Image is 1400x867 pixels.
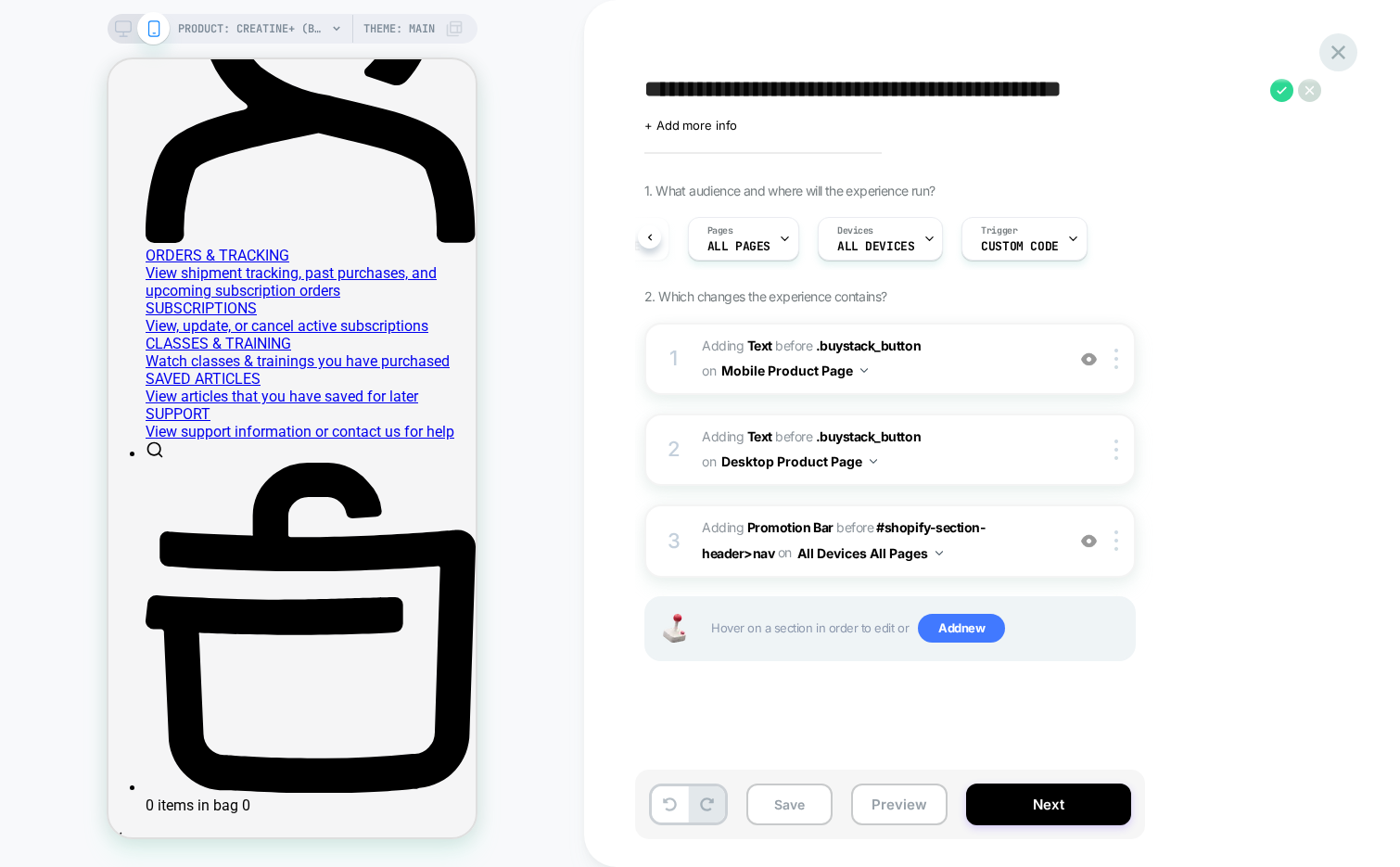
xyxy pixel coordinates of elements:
span: 0 [134,737,142,755]
span: + Add more info [644,118,737,133]
b: Text [747,338,772,353]
img: close [1114,440,1118,460]
span: ALL PAGES [707,240,770,253]
a: CLASSES & TRAINING Watch classes & trainings you have purchased [37,275,367,311]
span: on [702,450,716,473]
button: Mobile Product Page [721,357,868,384]
button: Save [746,784,833,825]
img: Joystick [655,614,693,643]
button: Preview [851,784,948,825]
span: 1. What audience and where will the experience run? [644,183,935,198]
span: on [702,359,716,382]
span: BEFORE [775,338,812,353]
span: View, update, or cancel active subscriptions [37,258,320,275]
span: BEFORE [775,428,812,444]
span: Adding [702,519,834,535]
div: 3 [665,523,683,560]
span: Watch classes & trainings you have purchased [37,293,341,311]
div: 2 [665,431,683,468]
span: Add new [918,614,1005,644]
span: Custom Code [981,240,1058,253]
a: ORDERS & TRACKING View shipment tracking, past purchases, and upcoming subscription orders [37,187,367,240]
a: SUBSCRIPTIONS View, update, or cancel active subscriptions [37,240,367,275]
span: View articles that you have saved for later [37,328,310,346]
div: ORDERS & TRACKING [37,187,367,205]
img: crossed eye [1081,533,1097,549]
img: crossed eye [1081,351,1097,367]
span: Hover on a section in order to edit or [711,614,1125,644]
span: Adding [702,338,772,353]
span: Trigger [981,224,1017,237]
span: Adding [702,428,772,444]
div: 1 [665,340,683,377]
span: .buystack_button [816,428,921,444]
span: BEFORE [836,519,873,535]
a: SUPPORT View support information or contact us for help [37,346,367,381]
a: SAVED ARTICLES View articles that you have saved for later [37,311,367,346]
img: down arrow [860,368,868,373]
b: Promotion Bar [747,519,834,535]
img: down arrow [935,551,943,555]
span: .buystack_button [816,338,921,353]
div: SAVED ARTICLES [37,311,367,328]
img: down arrow [870,459,877,464]
button: All Devices All Pages [797,540,943,567]
img: close [1114,349,1118,369]
span: Devices [837,224,873,237]
span: 0 items in bag [37,737,130,755]
span: ALL DEVICES [837,240,914,253]
button: Desktop Product Page [721,448,877,475]
div: SUBSCRIPTIONS [37,240,367,258]
img: close [1114,530,1118,551]
button: Next [966,784,1131,825]
div: CLASSES & TRAINING [37,275,367,293]
span: on [778,541,792,564]
div: SUPPORT [37,346,367,363]
div: Open shopping cart [37,403,367,755]
b: Text [747,428,772,444]
span: View support information or contact us for help [37,363,346,381]
span: View shipment tracking, past purchases, and upcoming subscription orders [37,205,328,240]
span: Pages [707,224,733,237]
span: 2. Which changes the experience contains? [644,288,886,304]
span: PRODUCT: creatine+ (bi-annual) [semi] [178,14,326,44]
span: Theme: MAIN [363,14,435,44]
